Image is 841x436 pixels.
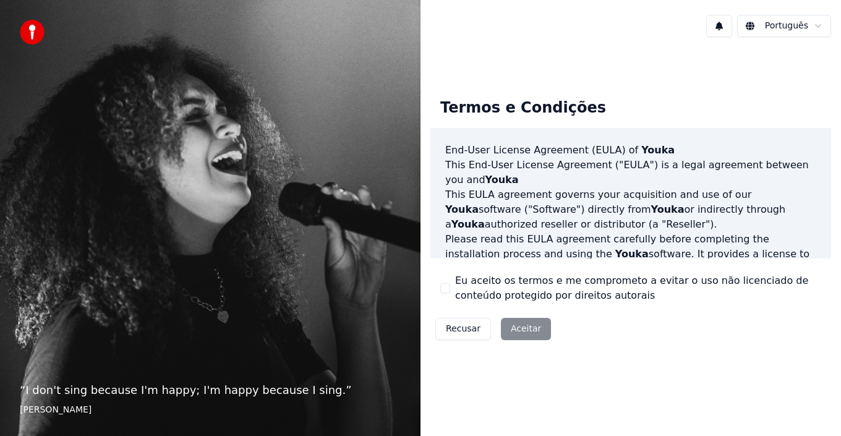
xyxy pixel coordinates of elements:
span: Youka [445,203,479,215]
span: Youka [651,203,685,215]
h3: End-User License Agreement (EULA) of [445,143,816,158]
label: Eu aceito os termos e me comprometo a evitar o uso não licenciado de conteúdo protegido por direi... [455,273,821,303]
p: “ I don't sing because I'm happy; I'm happy because I sing. ” [20,382,401,399]
button: Recusar [435,318,491,340]
div: Termos e Condições [430,88,616,128]
span: Youka [641,144,675,156]
span: Youka [485,174,519,186]
span: Youka [451,218,485,230]
footer: [PERSON_NAME] [20,404,401,416]
img: youka [20,20,45,45]
p: This End-User License Agreement ("EULA") is a legal agreement between you and [445,158,816,187]
span: Youka [615,248,649,260]
p: This EULA agreement governs your acquisition and use of our software ("Software") directly from o... [445,187,816,232]
p: Please read this EULA agreement carefully before completing the installation process and using th... [445,232,816,291]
